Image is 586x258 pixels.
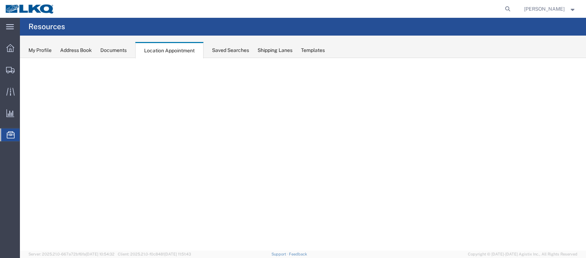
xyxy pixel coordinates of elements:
img: logo [5,4,55,14]
span: [DATE] 11:51:43 [164,252,191,256]
span: Server: 2025.21.0-667a72bf6fa [28,252,115,256]
a: Support [271,252,289,256]
span: Client: 2025.21.0-f0c8481 [118,252,191,256]
div: Location Appointment [135,42,204,58]
div: My Profile [28,47,52,54]
span: Copyright © [DATE]-[DATE] Agistix Inc., All Rights Reserved [468,251,577,257]
div: Shipping Lanes [258,47,292,54]
span: Christopher Sanchez [524,5,565,13]
iframe: FS Legacy Container [20,58,586,251]
div: Address Book [60,47,92,54]
a: Feedback [289,252,307,256]
span: [DATE] 10:54:32 [86,252,115,256]
button: [PERSON_NAME] [524,5,576,13]
div: Saved Searches [212,47,249,54]
div: Templates [301,47,325,54]
h4: Resources [28,18,65,36]
div: Documents [100,47,127,54]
